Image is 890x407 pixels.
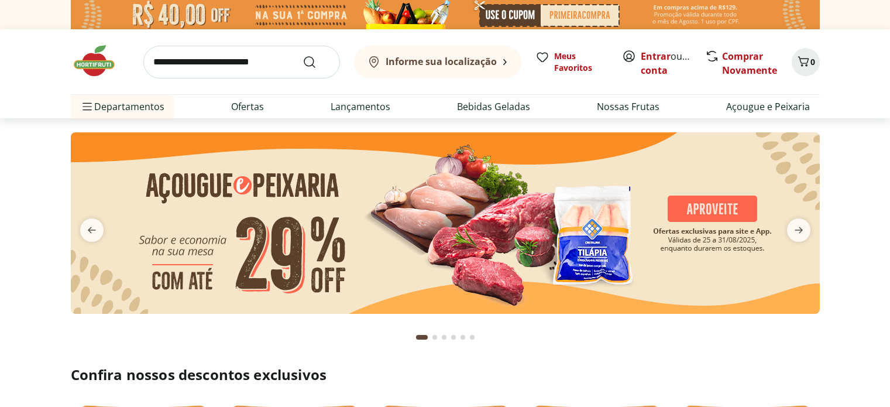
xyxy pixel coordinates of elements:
button: Go to page 3 from fs-carousel [439,323,449,351]
span: Meus Favoritos [554,50,608,74]
button: Menu [80,93,94,121]
a: Açougue e Peixaria [726,100,810,114]
a: Criar conta [641,50,705,77]
b: Informe sua localização [386,55,497,68]
button: Carrinho [792,48,820,76]
button: previous [71,218,113,242]
span: 0 [810,56,815,67]
a: Ofertas [231,100,264,114]
h2: Confira nossos descontos exclusivos [71,365,820,384]
span: ou [641,49,693,77]
a: Bebidas Geladas [457,100,530,114]
img: Hortifruti [71,43,129,78]
button: Go to page 5 from fs-carousel [458,323,468,351]
button: Current page from fs-carousel [414,323,430,351]
a: Entrar [641,50,671,63]
button: Go to page 2 from fs-carousel [430,323,439,351]
button: Submit Search [303,55,331,69]
a: Comprar Novamente [722,50,777,77]
button: Go to page 6 from fs-carousel [468,323,477,351]
a: Lançamentos [331,100,390,114]
a: Nossas Frutas [597,100,659,114]
img: açougue [71,132,820,314]
span: Departamentos [80,93,164,121]
input: search [143,46,340,78]
button: Informe sua localização [354,46,521,78]
a: Meus Favoritos [535,50,608,74]
button: next [778,218,820,242]
button: Go to page 4 from fs-carousel [449,323,458,351]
